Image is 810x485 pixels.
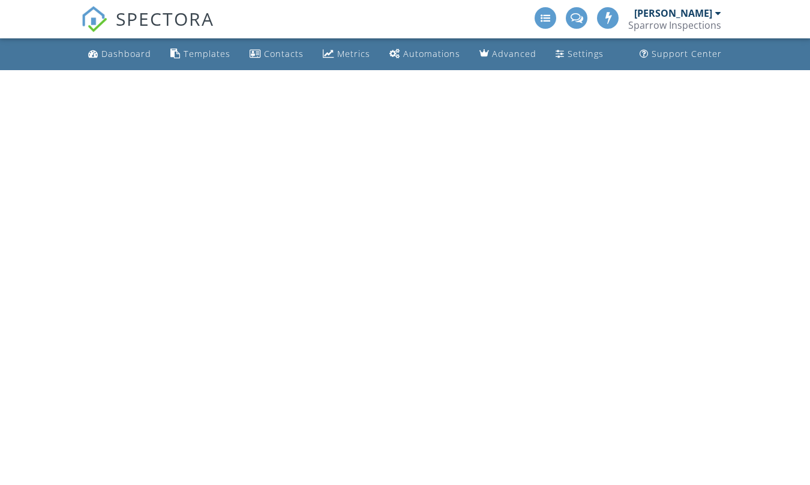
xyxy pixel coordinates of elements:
[101,48,151,59] div: Dashboard
[264,48,304,59] div: Contacts
[81,6,107,32] img: The Best Home Inspection Software - Spectora
[652,48,722,59] div: Support Center
[403,48,460,59] div: Automations
[492,48,536,59] div: Advanced
[385,43,465,65] a: Automations (Advanced)
[568,48,604,59] div: Settings
[245,43,308,65] a: Contacts
[628,19,721,31] div: Sparrow Inspections
[635,43,727,65] a: Support Center
[318,43,375,65] a: Metrics
[81,16,214,41] a: SPECTORA
[83,43,156,65] a: Dashboard
[337,48,370,59] div: Metrics
[551,43,608,65] a: Settings
[166,43,235,65] a: Templates
[634,7,712,19] div: [PERSON_NAME]
[184,48,230,59] div: Templates
[475,43,541,65] a: Advanced
[116,6,214,31] span: SPECTORA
